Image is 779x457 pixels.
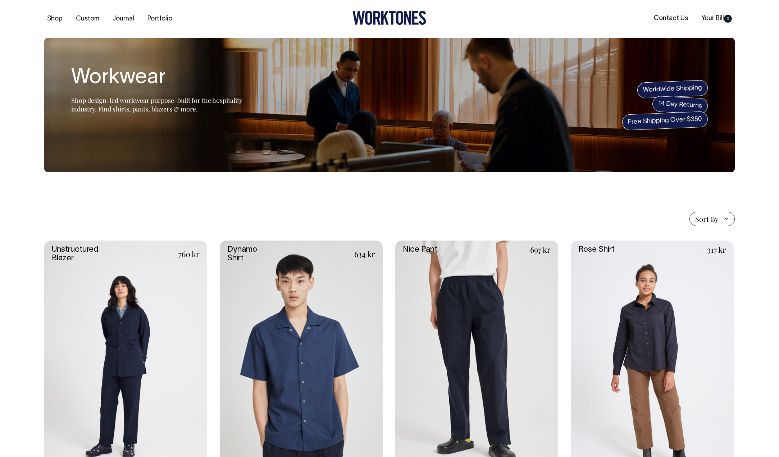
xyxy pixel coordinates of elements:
[44,13,65,25] a: Shop
[145,13,175,25] a: Portfolio
[698,13,735,24] a: Your Bill0
[73,13,102,25] a: Custom
[637,80,708,99] span: Worldwide Shipping
[110,13,137,25] a: Journal
[695,215,719,223] span: Sort By
[724,15,732,23] span: 0
[71,96,242,113] span: Shop design-led workwear purpose-built for the hospitality industry. Find shirts, pants, blazers ...
[651,13,691,24] a: Contact Us
[71,67,251,90] h1: Workwear
[652,96,708,114] span: 14 Day Returns
[622,111,708,131] span: Free Shipping Over $350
